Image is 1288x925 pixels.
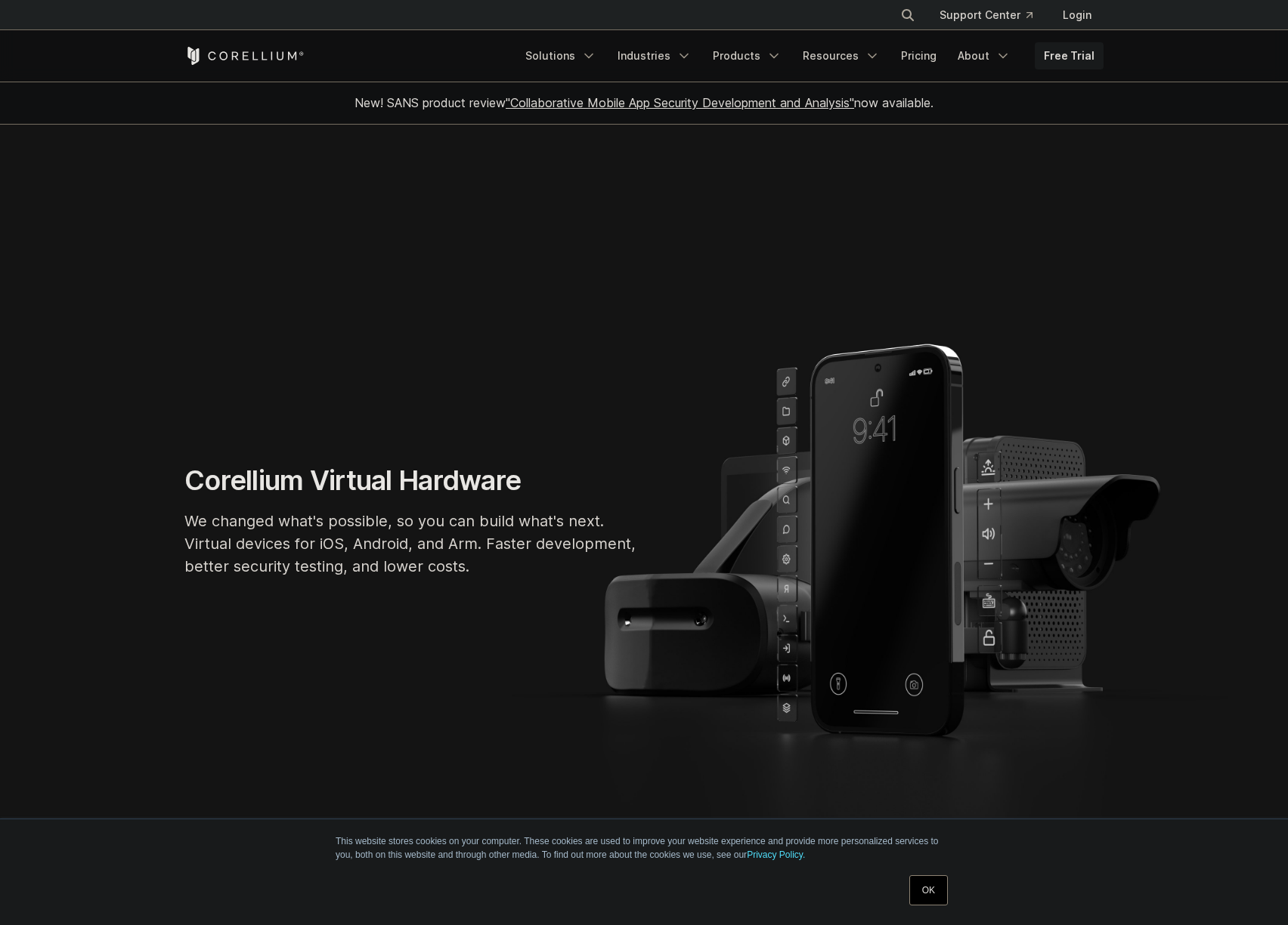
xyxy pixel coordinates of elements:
a: Free Trial [1035,42,1104,69]
a: Corellium Home [184,47,305,65]
a: Resources [794,42,889,69]
a: Solutions [516,42,605,69]
div: Navigation Menu [516,42,1104,69]
a: "Collaborative Mobile App Security Development and Analysis" [506,95,854,110]
a: Pricing [892,42,946,69]
a: Products [704,42,791,69]
p: We changed what's possible, so you can build what's next. Virtual devices for iOS, Android, and A... [184,510,638,578]
a: About [949,42,1020,69]
p: This website stores cookies on your computer. These cookies are used to improve your website expe... [336,834,952,862]
a: Login [1051,2,1104,29]
span: New! SANS product review now available. [355,95,933,110]
a: Support Center [927,2,1045,29]
a: Privacy Policy. [747,849,805,860]
a: Industries [608,42,701,69]
h1: Corellium Virtual Hardware [184,464,638,498]
a: OK [909,875,948,905]
div: Navigation Menu [882,2,1104,29]
button: Search [894,2,921,29]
